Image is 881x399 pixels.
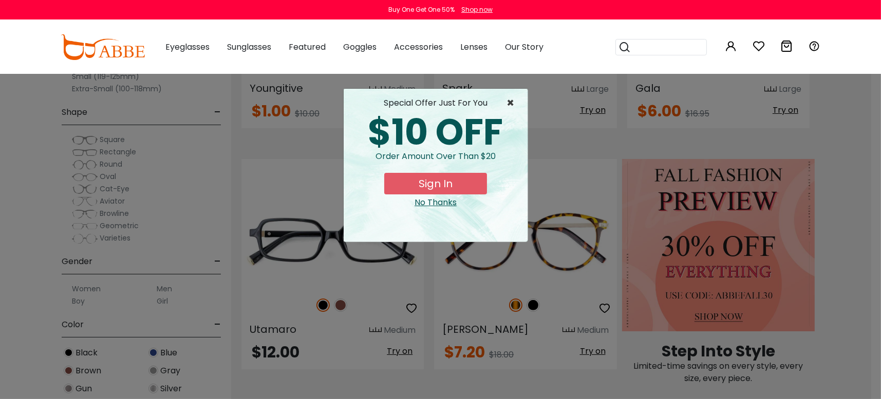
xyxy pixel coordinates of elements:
[352,97,519,109] div: special offer just for you
[507,97,519,109] span: ×
[394,41,443,53] span: Accessories
[460,41,488,53] span: Lenses
[352,196,519,209] div: Close
[343,41,377,53] span: Goggles
[289,41,326,53] span: Featured
[61,34,145,60] img: abbeglasses.com
[388,5,455,14] div: Buy One Get One 50%
[505,41,543,53] span: Our Story
[352,150,519,173] div: Order amount over than $20
[352,114,519,150] div: $10 OFF
[227,41,271,53] span: Sunglasses
[461,5,493,14] div: Shop now
[507,97,519,109] button: Close
[165,41,210,53] span: Eyeglasses
[384,173,487,194] button: Sign In
[456,5,493,14] a: Shop now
